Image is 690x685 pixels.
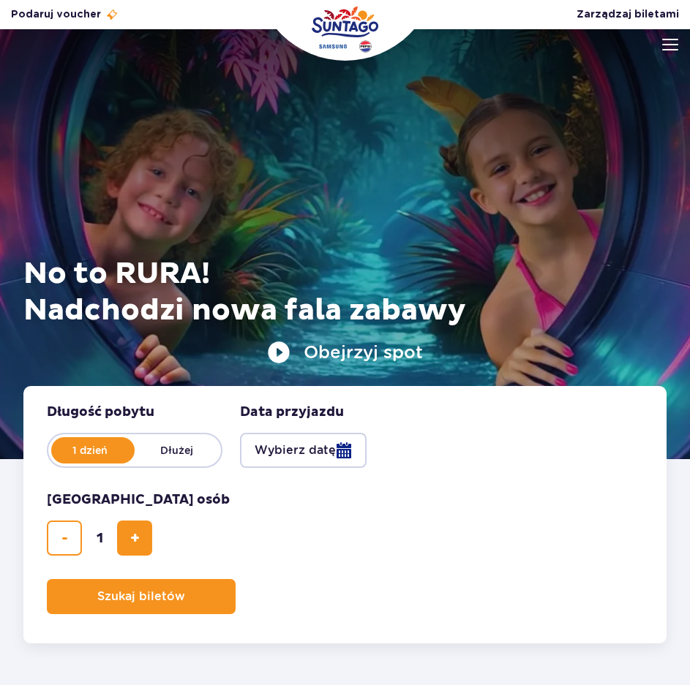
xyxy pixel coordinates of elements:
button: Szukaj biletów [47,579,236,614]
span: Szukaj biletów [97,590,185,603]
button: Wybierz datę [240,433,367,468]
span: Długość pobytu [47,404,154,421]
span: Data przyjazdu [240,404,344,421]
form: Planowanie wizyty w Park of Poland [23,386,667,643]
span: [GEOGRAPHIC_DATA] osób [47,491,230,509]
a: Zarządzaj biletami [577,7,679,22]
input: liczba biletów [82,521,117,556]
img: Open menu [662,39,678,50]
h1: No to RURA! Nadchodzi nowa fala zabawy [23,256,667,329]
span: Podaruj voucher [11,7,101,22]
button: dodaj bilet [117,521,152,556]
button: Obejrzyj spot [267,341,423,364]
label: Dłużej [135,435,218,466]
button: usuń bilet [47,521,82,556]
label: 1 dzień [48,435,132,466]
a: Podaruj voucher [11,7,119,22]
